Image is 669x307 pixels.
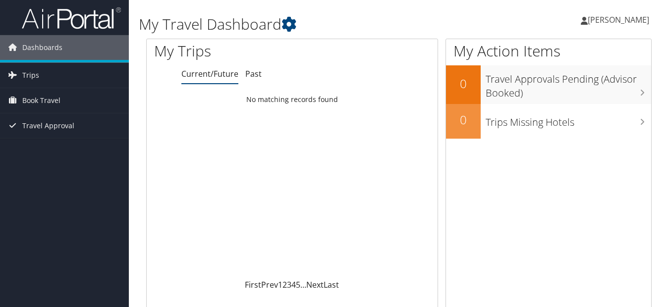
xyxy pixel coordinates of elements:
h2: 0 [446,111,481,128]
span: Travel Approval [22,113,74,138]
a: Prev [261,279,278,290]
img: airportal-logo.png [22,6,121,30]
span: … [300,279,306,290]
h2: 0 [446,75,481,92]
h3: Trips Missing Hotels [486,110,651,129]
h3: Travel Approvals Pending (Advisor Booked) [486,67,651,100]
span: Trips [22,63,39,88]
h1: My Action Items [446,41,651,61]
a: [PERSON_NAME] [581,5,659,35]
a: 2 [282,279,287,290]
a: Current/Future [181,68,238,79]
span: Book Travel [22,88,60,113]
a: Past [245,68,262,79]
a: 4 [291,279,296,290]
a: 0Trips Missing Hotels [446,104,651,139]
a: Last [324,279,339,290]
td: No matching records found [147,91,438,108]
span: Dashboards [22,35,62,60]
a: 3 [287,279,291,290]
span: [PERSON_NAME] [588,14,649,25]
a: 1 [278,279,282,290]
h1: My Travel Dashboard [139,14,486,35]
a: 0Travel Approvals Pending (Advisor Booked) [446,65,651,103]
h1: My Trips [154,41,309,61]
a: 5 [296,279,300,290]
a: Next [306,279,324,290]
a: First [245,279,261,290]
